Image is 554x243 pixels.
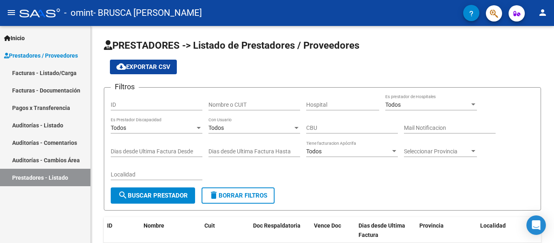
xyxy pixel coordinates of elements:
h3: Filtros [111,81,139,92]
span: Vence Doc [314,222,341,229]
mat-icon: delete [209,190,219,200]
span: PRESTADORES -> Listado de Prestadores / Proveedores [104,40,359,51]
span: Dias desde Ultima Factura [359,222,405,238]
span: Provincia [419,222,444,229]
span: Todos [385,101,401,108]
span: - omint [64,4,93,22]
span: Exportar CSV [116,63,170,71]
span: Localidad [480,222,506,229]
span: Prestadores / Proveedores [4,51,78,60]
span: Seleccionar Provincia [404,148,470,155]
span: Doc Respaldatoria [253,222,301,229]
span: Nombre [144,222,164,229]
span: Borrar Filtros [209,192,267,199]
mat-icon: search [118,190,128,200]
span: Todos [111,125,126,131]
button: Buscar Prestador [111,187,195,204]
span: - BRUSCA [PERSON_NAME] [93,4,202,22]
span: Buscar Prestador [118,192,188,199]
span: ID [107,222,112,229]
button: Exportar CSV [110,60,177,74]
button: Borrar Filtros [202,187,275,204]
div: Open Intercom Messenger [526,215,546,235]
span: Inicio [4,34,25,43]
mat-icon: person [538,8,548,17]
mat-icon: menu [6,8,16,17]
mat-icon: cloud_download [116,62,126,71]
span: Todos [208,125,224,131]
span: Cuit [204,222,215,229]
span: Todos [306,148,322,155]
